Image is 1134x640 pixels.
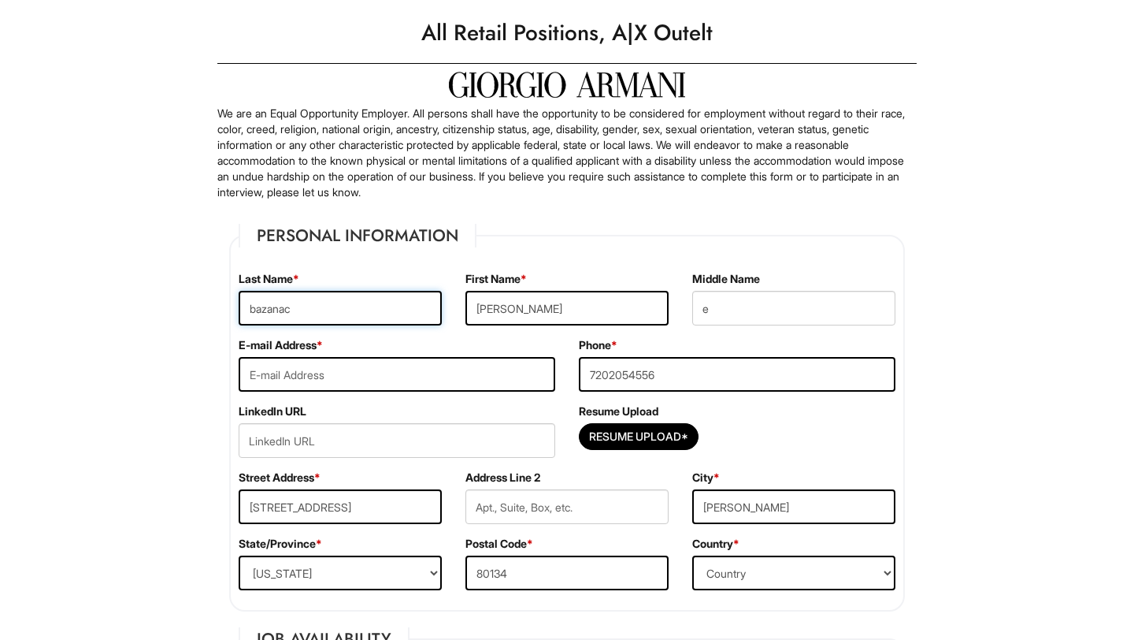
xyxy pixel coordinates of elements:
[239,291,442,326] input: Last Name
[217,106,917,200] p: We are an Equal Opportunity Employer. All persons shall have the opportunity to be considered for...
[579,404,658,419] label: Resume Upload
[239,224,476,247] legend: Personal Information
[239,489,442,524] input: Street Address
[579,423,699,450] button: Resume Upload*Resume Upload*
[465,271,527,287] label: First Name
[579,357,895,392] input: Phone
[239,337,323,353] label: E-mail Address
[239,470,321,486] label: Street Address
[465,489,669,524] input: Apt., Suite, Box, etc.
[692,291,895,326] input: Middle Name
[239,404,306,419] label: LinkedIn URL
[692,536,739,552] label: Country
[692,489,895,524] input: City
[209,11,925,55] h1: All Retail Positions, A|X Outelt
[239,556,442,590] select: State/Province
[239,357,555,392] input: E-mail Address
[465,556,669,590] input: Postal Code
[579,337,617,353] label: Phone
[239,271,299,287] label: Last Name
[449,72,685,98] img: Giorgio Armani
[692,556,895,590] select: Country
[465,470,540,486] label: Address Line 2
[692,470,720,486] label: City
[465,291,669,326] input: First Name
[465,536,533,552] label: Postal Code
[692,271,760,287] label: Middle Name
[239,423,555,458] input: LinkedIn URL
[239,536,322,552] label: State/Province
